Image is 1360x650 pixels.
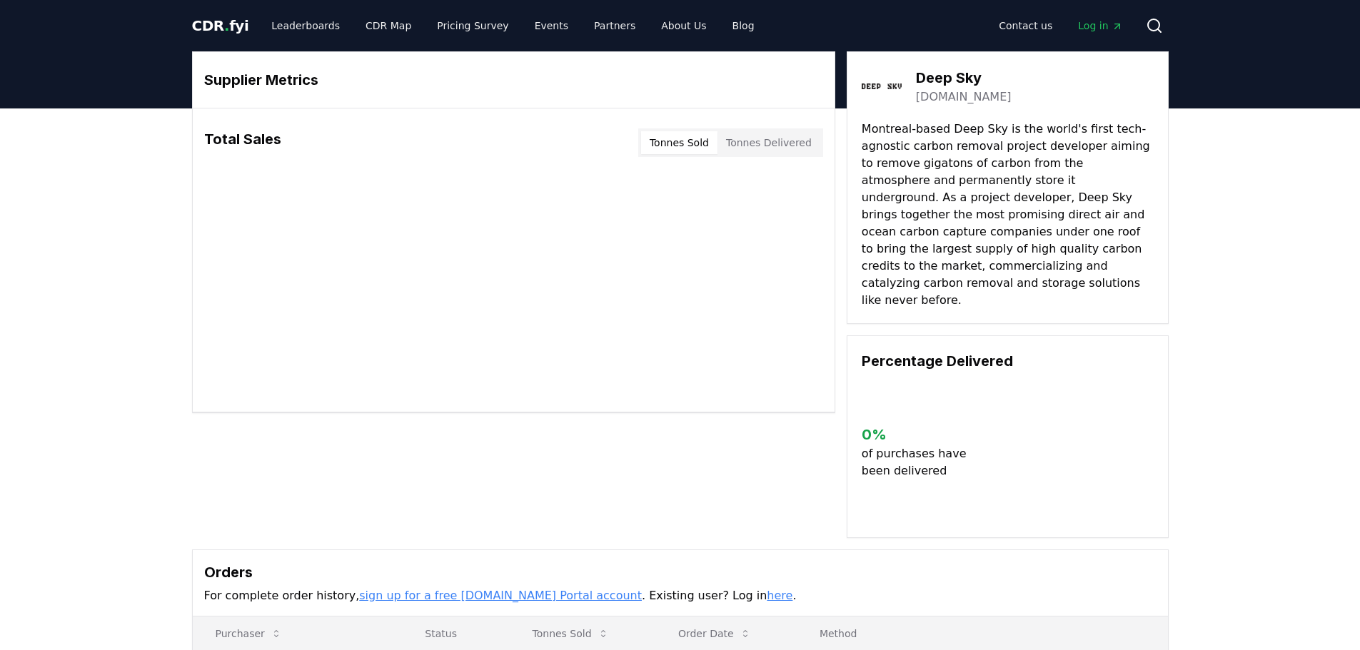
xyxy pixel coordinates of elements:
[224,17,229,34] span: .
[204,562,1157,583] h3: Orders
[204,587,1157,604] p: For complete order history, . Existing user? Log in .
[1078,19,1122,33] span: Log in
[862,121,1154,309] p: Montreal-based Deep Sky is the world's first tech-agnostic carbon removal project developer aimin...
[862,445,978,479] p: of purchases have been delivered
[862,424,978,445] h3: 0 %
[650,13,717,39] a: About Us
[916,67,1012,88] h3: Deep Sky
[204,69,823,91] h3: Supplier Metrics
[192,16,249,36] a: CDR.fyi
[260,13,351,39] a: Leaderboards
[862,350,1154,372] h3: Percentage Delivered
[1067,13,1134,39] a: Log in
[717,131,820,154] button: Tonnes Delivered
[521,619,620,648] button: Tonnes Sold
[808,626,1157,641] p: Method
[354,13,423,39] a: CDR Map
[667,619,762,648] button: Order Date
[916,88,1012,106] a: [DOMAIN_NAME]
[425,13,520,39] a: Pricing Survey
[721,13,766,39] a: Blog
[987,13,1064,39] a: Contact us
[359,589,642,602] a: sign up for a free [DOMAIN_NAME] Portal account
[862,66,902,106] img: Deep Sky-logo
[204,128,281,157] h3: Total Sales
[192,17,249,34] span: CDR fyi
[260,13,765,39] nav: Main
[767,589,792,602] a: here
[413,626,498,641] p: Status
[204,619,293,648] button: Purchaser
[987,13,1134,39] nav: Main
[641,131,717,154] button: Tonnes Sold
[523,13,580,39] a: Events
[583,13,647,39] a: Partners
